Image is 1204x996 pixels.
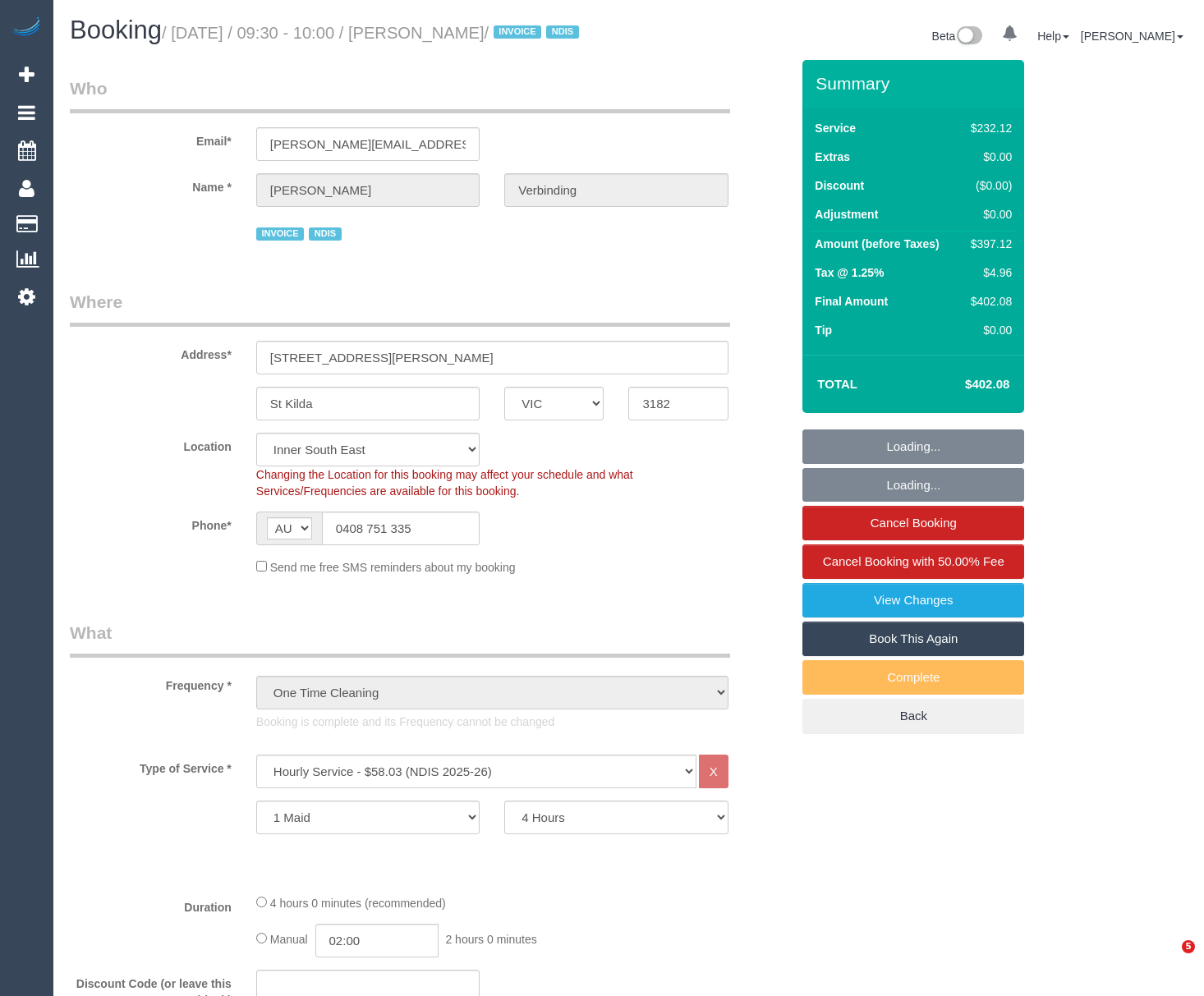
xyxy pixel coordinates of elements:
[815,120,856,136] label: Service
[964,206,1012,223] div: $0.00
[504,173,728,207] input: Last Name*
[964,293,1012,310] div: $402.08
[1037,30,1069,43] a: Help
[57,893,244,916] label: Duration
[964,149,1012,165] div: $0.00
[816,74,1016,93] h3: Summary
[57,672,244,694] label: Frequency *
[932,30,983,43] a: Beta
[802,544,1024,579] a: Cancel Booking with 50.00% Fee
[964,120,1012,136] div: $232.12
[256,714,728,730] p: Booking is complete and its Frequency cannot be changed
[70,16,162,44] span: Booking
[57,433,244,455] label: Location
[57,127,244,149] label: Email*
[494,25,541,39] span: INVOICE
[70,621,730,658] legend: What
[815,177,864,194] label: Discount
[955,26,982,48] img: New interface
[815,149,850,165] label: Extras
[256,468,633,498] span: Changing the Location for this booking may affect your schedule and what Services/Frequencies are...
[815,322,832,338] label: Tip
[445,933,536,946] span: 2 hours 0 minutes
[802,699,1024,733] a: Back
[628,387,728,420] input: Post Code*
[916,378,1009,392] h4: $402.08
[57,173,244,195] label: Name *
[57,512,244,534] label: Phone*
[815,264,884,281] label: Tax @ 1.25%
[815,293,888,310] label: Final Amount
[546,25,578,39] span: NDIS
[1148,940,1188,980] iframe: Intercom live chat
[162,24,584,42] small: / [DATE] / 09:30 - 10:00 / [PERSON_NAME]
[57,755,244,777] label: Type of Service *
[817,377,857,391] strong: Total
[1182,940,1195,953] span: 5
[270,933,308,946] span: Manual
[823,554,1004,568] span: Cancel Booking with 50.00% Fee
[815,206,878,223] label: Adjustment
[256,387,480,420] input: Suburb*
[270,897,446,910] span: 4 hours 0 minutes (recommended)
[10,16,43,39] img: Automaid Logo
[815,236,939,252] label: Amount (before Taxes)
[256,173,480,207] input: First Name*
[70,290,730,327] legend: Where
[964,177,1012,194] div: ($0.00)
[309,227,341,241] span: NDIS
[322,512,480,545] input: Phone*
[256,127,480,161] input: Email*
[964,236,1012,252] div: $397.12
[270,561,516,574] span: Send me free SMS reminders about my booking
[964,322,1012,338] div: $0.00
[256,227,304,241] span: INVOICE
[802,622,1024,656] a: Book This Again
[70,76,730,113] legend: Who
[802,506,1024,540] a: Cancel Booking
[802,583,1024,617] a: View Changes
[485,24,584,42] span: /
[57,341,244,363] label: Address*
[1081,30,1183,43] a: [PERSON_NAME]
[964,264,1012,281] div: $4.96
